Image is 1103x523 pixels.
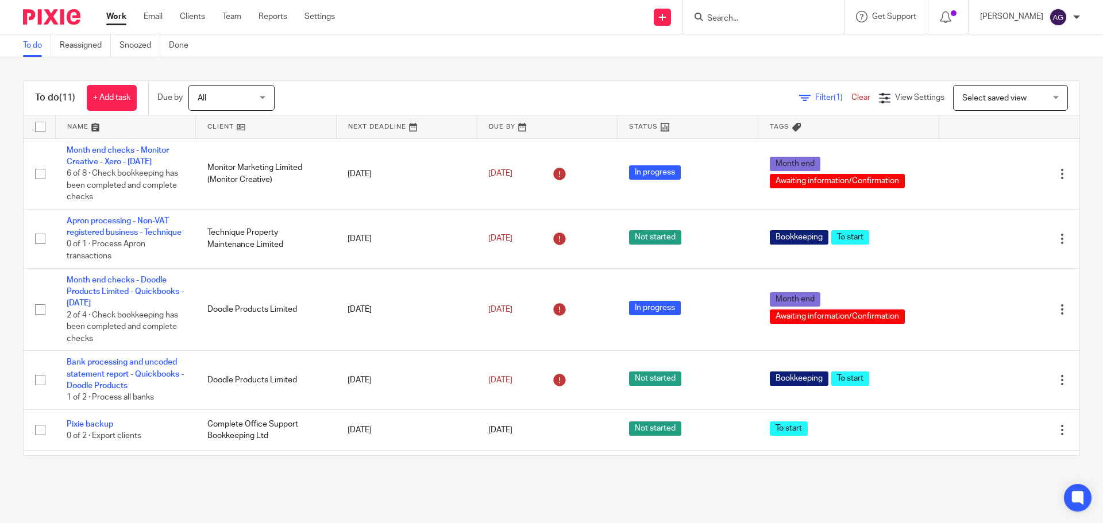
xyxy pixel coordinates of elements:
span: [DATE] [488,376,512,384]
span: All [198,94,206,102]
td: Technique Property Maintenance Limited [196,209,337,268]
span: 6 of 8 · Check bookkeeping has been completed and complete checks [67,169,178,201]
span: [DATE] [488,305,512,313]
span: (11) [59,93,75,102]
a: Month end checks - Doodle Products Limited - Quickbooks - [DATE] [67,276,184,308]
a: Settings [304,11,335,22]
input: Search [706,14,809,24]
span: [DATE] [488,426,512,434]
span: Bookkeeping [770,230,828,245]
span: To start [831,371,869,386]
span: (1) [834,94,843,102]
span: Month end [770,157,820,171]
span: Select saved view [962,94,1027,102]
span: View Settings [895,94,944,102]
span: Filter [815,94,851,102]
span: 0 of 2 · Export clients [67,432,141,440]
td: Complete Office Support Bookkeeping Ltd [196,409,337,450]
span: To start [831,230,869,245]
td: Doodle Products Limited [196,351,337,410]
td: [DATE] [336,409,477,450]
span: Not started [629,230,681,245]
span: Awaiting information/Confirmation [770,174,905,188]
a: + Add task [87,85,137,111]
a: Apron processing - Non-VAT registered business - Technique [67,217,182,237]
span: Awaiting information/Confirmation [770,309,905,324]
a: Clients [180,11,205,22]
img: svg%3E [1049,8,1067,26]
span: Month end [770,292,820,307]
p: Due by [157,92,183,103]
span: 2 of 4 · Check bookkeeping has been completed and complete checks [67,311,178,343]
a: Work [106,11,126,22]
a: To do [23,34,51,57]
span: Get Support [872,13,916,21]
img: Pixie [23,9,80,25]
span: Not started [629,421,681,436]
span: In progress [629,165,681,180]
td: [DATE] [336,209,477,268]
a: Month end checks - Monitor Creative - Xero - [DATE] [67,146,169,166]
td: Monitor Marketing Limited (Monitor Creative) [196,138,337,209]
td: [DATE] [336,351,477,410]
a: Snoozed [119,34,160,57]
a: Done [169,34,197,57]
span: [DATE] [488,235,512,243]
span: In progress [629,301,681,315]
span: 1 of 2 · Process all banks [67,394,154,402]
p: [PERSON_NAME] [980,11,1043,22]
a: Bank processing and uncoded statement report - Quickbooks - Doodle Products [67,358,184,390]
td: [DATE] [336,268,477,351]
td: Doodle Products Limited [196,268,337,351]
a: Email [144,11,163,22]
a: Clear [851,94,870,102]
h1: To do [35,92,75,104]
span: [DATE] [488,169,512,177]
span: Tags [770,123,789,130]
a: Pixie backup [67,420,113,428]
td: Complete Office Support Bookkeeping Ltd [196,451,337,491]
td: [DATE] [336,451,477,491]
a: Reports [259,11,287,22]
a: Team [222,11,241,22]
span: Bookkeeping [770,371,828,386]
span: 0 of 1 · Process Apron transactions [67,241,145,261]
span: Not started [629,371,681,386]
a: Reassigned [60,34,111,57]
span: To start [770,421,808,436]
td: [DATE] [336,138,477,209]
